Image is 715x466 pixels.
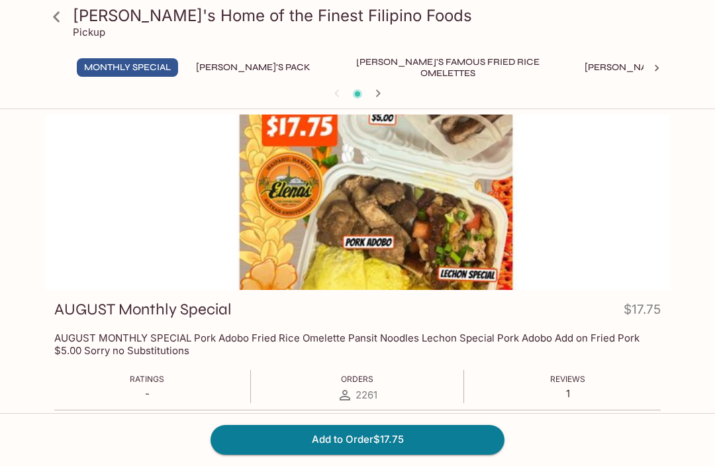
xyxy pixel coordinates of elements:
[77,58,178,77] button: Monthly Special
[45,115,670,290] div: AUGUST Monthly Special
[54,332,661,357] p: AUGUST MONTHLY SPECIAL Pork Adobo Fried Rice Omelette Pansit Noodles Lechon Special Pork Adobo Ad...
[73,26,105,38] p: Pickup
[328,58,567,77] button: [PERSON_NAME]'s Famous Fried Rice Omelettes
[189,58,318,77] button: [PERSON_NAME]'s Pack
[73,5,665,26] h3: [PERSON_NAME]'s Home of the Finest Filipino Foods
[211,425,504,454] button: Add to Order$17.75
[624,299,661,325] h4: $17.75
[130,387,164,400] p: -
[341,374,373,384] span: Orders
[550,374,585,384] span: Reviews
[356,389,377,401] span: 2261
[130,374,164,384] span: Ratings
[550,387,585,400] p: 1
[54,299,232,320] h3: AUGUST Monthly Special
